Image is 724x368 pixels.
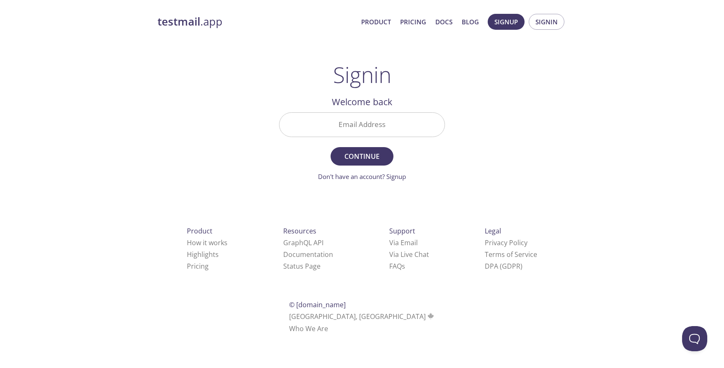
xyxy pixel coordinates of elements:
span: Signin [535,16,558,27]
a: Docs [435,16,452,27]
span: Legal [485,226,501,236]
button: Continue [331,147,393,166]
a: Via Live Chat [389,250,429,259]
h2: Welcome back [279,95,445,109]
a: Who We Are [289,324,328,333]
span: Continue [340,150,384,162]
a: Pricing [187,262,209,271]
a: Don't have an account? Signup [318,172,406,181]
span: [GEOGRAPHIC_DATA], [GEOGRAPHIC_DATA] [289,312,435,321]
a: Privacy Policy [485,238,527,247]
span: Product [187,226,212,236]
a: Pricing [400,16,426,27]
a: FAQ [389,262,405,271]
a: Product [361,16,391,27]
a: Terms of Service [485,250,537,259]
a: testmail.app [158,15,354,29]
span: Resources [283,226,316,236]
h1: Signin [333,62,391,87]
a: Documentation [283,250,333,259]
button: Signin [529,14,564,30]
a: Status Page [283,262,321,271]
button: Signup [488,14,525,30]
iframe: Help Scout Beacon - Open [682,326,707,351]
strong: testmail [158,14,200,29]
span: Support [389,226,415,236]
a: Via Email [389,238,418,247]
a: GraphQL API [283,238,323,247]
span: s [402,262,405,271]
a: DPA (GDPR) [485,262,522,271]
a: Highlights [187,250,219,259]
span: Signup [494,16,518,27]
a: How it works [187,238,228,247]
span: © [DOMAIN_NAME] [289,300,346,309]
a: Blog [462,16,479,27]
